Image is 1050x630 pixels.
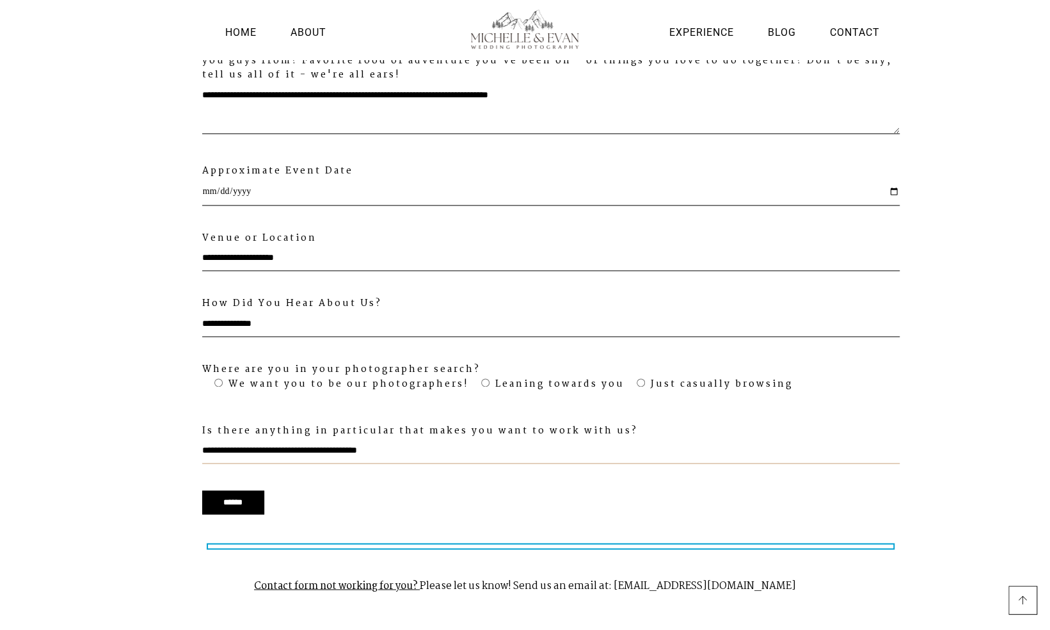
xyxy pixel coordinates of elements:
[202,311,900,337] input: How Did You Hear About Us?
[157,565,893,606] p: Please let us know! Send us an email at: [EMAIL_ADDRESS][DOMAIN_NAME]
[666,24,737,41] a: Experience
[202,83,900,134] textarea: Tell me more about you two and your vision for your wedding or session! What's your style like? W...
[221,24,259,41] a: Home
[202,231,900,271] label: Venue or Location
[202,178,900,205] input: Approximate Event Date
[225,376,469,392] span: We want you to be our photographers!
[491,376,624,392] span: Leaning towards you
[202,362,900,398] label: Where are you in your photographer search?
[202,39,900,138] label: Tell me more about you two and your vision for your wedding or session! What's your style like? W...
[647,376,793,392] span: Just casually browsing
[827,24,883,41] a: Contact
[481,378,489,387] input: Leaning towards you
[202,245,900,271] input: Venue or Location
[214,378,223,387] input: We want you to be our photographers!
[202,424,900,464] label: Is there anything in particular that makes you want to work with us?
[254,577,418,594] strong: Contact form not working for you?
[287,24,329,41] a: About
[202,164,900,206] label: Approximate Event Date
[765,24,799,41] a: Blog
[202,296,900,337] label: How Did You Hear About Us?
[637,378,645,387] input: Just casually browsing
[202,438,900,464] input: Is there anything in particular that makes you want to work with us?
